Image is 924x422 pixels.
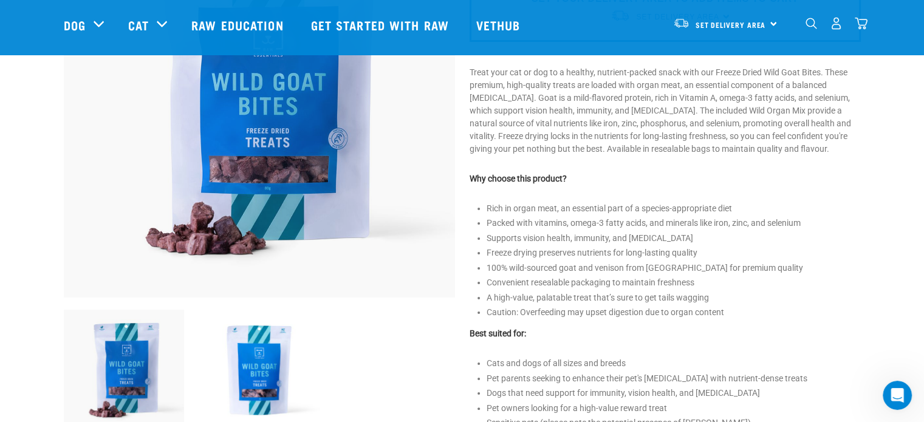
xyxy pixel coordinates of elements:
[487,276,861,289] li: Convenient resealable packaging to maintain freshness
[487,232,861,245] li: Supports vision health, immunity, and [MEDICAL_DATA]
[487,387,861,400] li: Dogs that need support for immunity, vision health, and [MEDICAL_DATA]
[883,381,912,410] iframe: Intercom live chat
[487,291,861,304] li: A high-value, palatable treat that’s sure to get tails wagging
[487,372,861,385] li: Pet parents seeking to enhance their pet's [MEDICAL_DATA] with nutrient-dense treats
[128,16,149,34] a: Cat
[470,328,526,338] strong: Best suited for:
[179,1,298,49] a: Raw Education
[470,66,861,155] p: Treat your cat or dog to a healthy, nutrient-packed snack with our Freeze Dried Wild Goat Bites. ...
[487,357,861,370] li: Cats and dogs of all sizes and breeds
[487,306,861,319] li: Caution: Overfeeding may upset digestion due to organ content
[464,1,536,49] a: Vethub
[470,174,567,183] strong: Why choose this product?
[64,16,86,34] a: Dog
[673,18,690,29] img: van-moving.png
[487,202,861,215] li: Rich in organ meat, an essential part of a species-appropriate diet
[487,402,861,415] li: Pet owners looking for a high-value reward treat
[299,1,464,49] a: Get started with Raw
[487,217,861,230] li: Packed with vitamins, omega-3 fatty acids, and minerals like iron, zinc, and selenium
[855,17,868,30] img: home-icon@2x.png
[696,22,766,27] span: Set Delivery Area
[830,17,843,30] img: user.png
[487,262,861,274] li: 100% wild-sourced goat and venison from [GEOGRAPHIC_DATA] for premium quality
[487,247,861,259] li: Freeze drying preserves nutrients for long-lasting quality
[806,18,817,29] img: home-icon-1@2x.png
